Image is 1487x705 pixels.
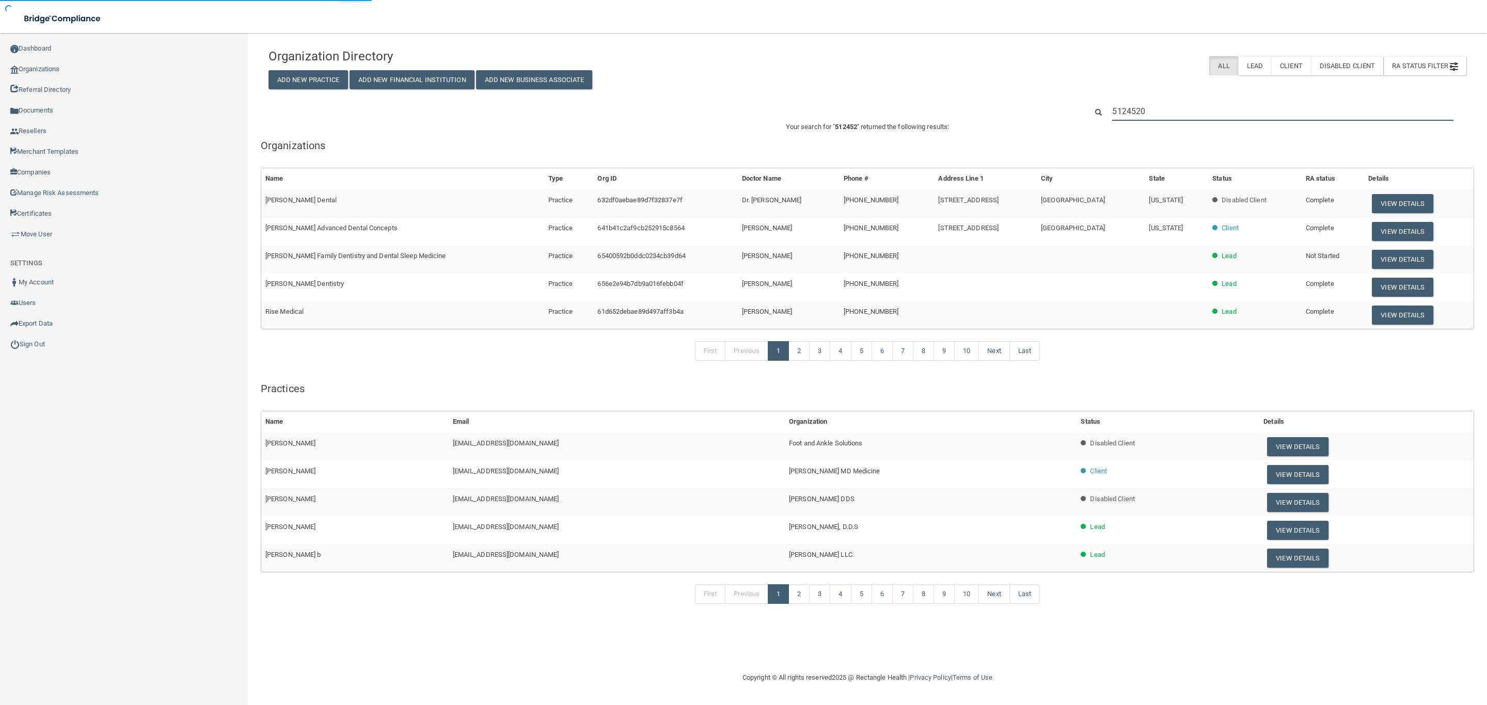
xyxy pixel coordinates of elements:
[789,439,862,447] span: Foot and Ankle Solutions
[1009,584,1040,604] a: Last
[738,168,840,189] th: Doctor Name
[10,45,19,53] img: ic_dashboard_dark.d01f4a41.png
[1372,194,1433,213] button: View Details
[597,224,684,232] span: 641b41c2af9cb252915c8564
[1077,411,1259,432] th: Status
[1090,465,1107,477] p: Client
[1209,56,1238,75] label: All
[1090,521,1104,533] p: Lead
[1090,493,1135,505] p: Disabled Client
[453,439,559,447] span: [EMAIL_ADDRESS][DOMAIN_NAME]
[844,280,898,287] span: [PHONE_NUMBER]
[10,127,19,136] img: ic_reseller.de258add.png
[265,308,304,315] span: Rise Medical
[695,584,726,604] a: First
[453,551,559,558] span: [EMAIL_ADDRESS][DOMAIN_NAME]
[1306,224,1334,232] span: Complete
[261,168,544,189] th: Name
[1149,196,1183,204] span: [US_STATE]
[851,584,872,604] a: 5
[785,411,1077,432] th: Organization
[597,308,683,315] span: 61d652debae89d497aff3b4a
[1372,250,1433,269] button: View Details
[265,495,315,503] span: [PERSON_NAME]
[1238,56,1271,75] label: Lead
[1037,168,1145,189] th: City
[910,674,951,681] a: Privacy Policy
[1208,168,1302,189] th: Status
[789,467,880,475] span: [PERSON_NAME] MD Medicine
[449,411,785,432] th: Email
[1450,62,1458,71] img: icon-filter@2x.21656d0b.png
[597,280,683,287] span: 656e2e94b7db9a016febb04f
[1372,306,1433,325] button: View Details
[809,584,830,604] a: 3
[742,308,792,315] span: [PERSON_NAME]
[788,584,810,604] a: 2
[1267,465,1328,484] button: View Details
[872,341,893,361] a: 6
[934,584,955,604] a: 9
[15,8,110,29] img: bridge_compliance_login_screen.278c3ca4.svg
[872,584,893,604] a: 6
[261,121,1474,133] p: Your search for " " returned the following results:
[953,674,992,681] a: Terms of Use
[265,196,337,204] span: [PERSON_NAME] Dental
[844,308,898,315] span: [PHONE_NUMBER]
[10,319,19,328] img: icon-export.b9366987.png
[934,341,955,361] a: 9
[768,341,789,361] a: 1
[1222,194,1267,206] p: Disabled Client
[789,523,858,531] span: [PERSON_NAME], D.D.S
[1145,168,1208,189] th: State
[261,140,1474,151] h5: Organizations
[10,107,19,115] img: icon-documents.8dae5593.png
[1112,102,1453,121] input: Search
[789,551,852,558] span: [PERSON_NAME] LLC
[1222,306,1236,318] p: Lead
[789,495,855,503] span: [PERSON_NAME] DDS
[1259,411,1474,432] th: Details
[725,584,768,604] a: Previous
[548,308,573,315] span: Practice
[768,584,789,604] a: 1
[1372,222,1433,241] button: View Details
[476,70,593,89] button: Add New Business Associate
[265,467,315,475] span: [PERSON_NAME]
[261,411,449,432] th: Name
[265,280,344,287] span: [PERSON_NAME] Dentistry
[830,584,851,604] a: 4
[1222,278,1236,290] p: Lead
[1267,493,1328,512] button: View Details
[954,584,979,604] a: 10
[742,224,792,232] span: [PERSON_NAME]
[1309,632,1475,673] iframe: Drift Widget Chat Controller
[1364,168,1474,189] th: Details
[934,168,1037,189] th: Address Line 1
[809,341,830,361] a: 3
[10,340,20,349] img: ic_power_dark.7ecde6b1.png
[453,523,559,531] span: [EMAIL_ADDRESS][DOMAIN_NAME]
[835,123,857,131] span: 512452
[1149,224,1183,232] span: [US_STATE]
[978,341,1009,361] a: Next
[844,196,898,204] span: [PHONE_NUMBER]
[1222,250,1236,262] p: Lead
[10,278,19,286] img: ic_user_dark.df1a06c3.png
[892,584,913,604] a: 7
[1041,196,1105,204] span: [GEOGRAPHIC_DATA]
[265,551,321,558] span: [PERSON_NAME] b
[597,196,682,204] span: 632df0aebae89d7f32837e7f
[913,584,934,604] a: 8
[1306,308,1334,315] span: Complete
[954,341,979,361] a: 10
[10,299,19,307] img: icon-users.e205127d.png
[1222,222,1239,234] p: Client
[1041,224,1105,232] span: [GEOGRAPHIC_DATA]
[1271,56,1311,75] label: Client
[1306,196,1334,204] span: Complete
[261,383,1474,394] h5: Practices
[1090,437,1135,450] p: Disabled Client
[892,341,913,361] a: 7
[679,661,1056,694] div: Copyright © All rights reserved 2025 @ Rectangle Health | |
